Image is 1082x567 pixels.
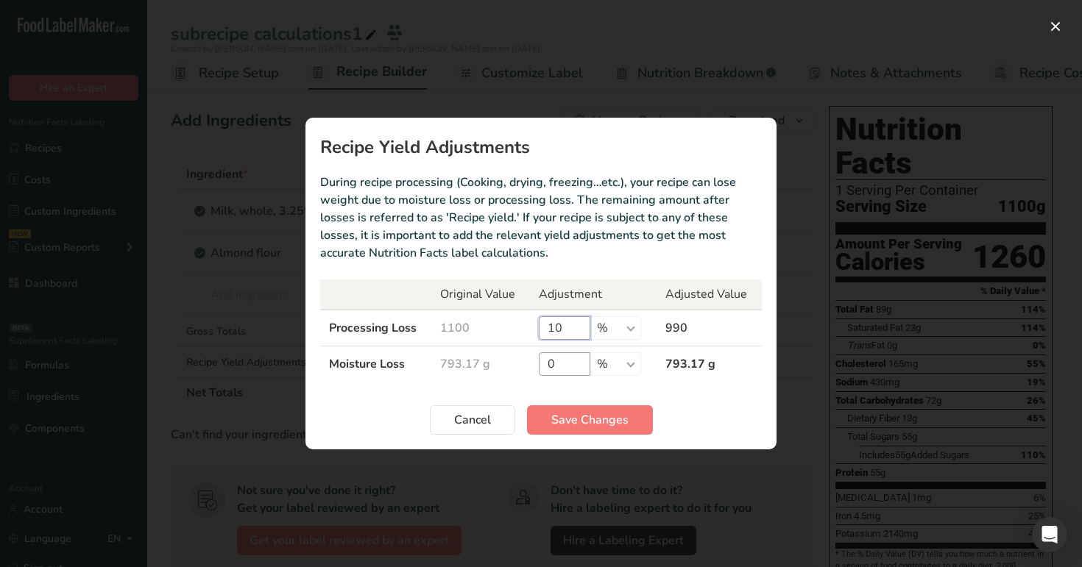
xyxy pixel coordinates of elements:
[551,411,629,429] span: Save Changes
[657,346,762,382] td: 793.17 g
[430,405,515,435] button: Cancel
[320,346,431,382] td: Moisture Loss
[1032,517,1067,552] div: Open Intercom Messenger
[431,279,529,310] th: Original Value
[431,346,529,382] td: 793.17 g
[431,310,529,346] td: 1100
[527,405,653,435] button: Save Changes
[320,138,762,156] h1: Recipe Yield Adjustments
[657,279,762,310] th: Adjusted Value
[320,174,762,262] p: During recipe processing (Cooking, drying, freezing…etc.), your recipe can lose weight due to moi...
[320,310,431,346] td: Processing Loss
[530,279,657,310] th: Adjustment
[657,310,762,346] td: 990
[454,411,491,429] span: Cancel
